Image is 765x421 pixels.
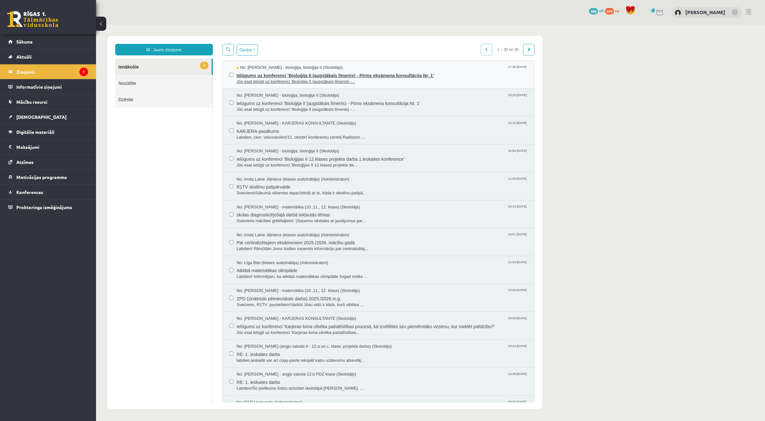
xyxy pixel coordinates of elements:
a: No: Anda Laine Jātniece (klases audzinātāja) (Administratori) 16:51 [DATE] Par centralizētajiem e... [141,207,432,227]
span: Sveiciens, R1TV jauniešiem!Varbūt Jūsu vidū ir kāds, kurš vēlētos ... [141,277,432,283]
span: Konferences [16,189,43,195]
span: No: [PERSON_NAME] (angļu valoda II - 12.a un c. klase, projekta darbs) (Skolotājs) [141,319,296,325]
span: Atklātā matemātikas olimpiāde [141,241,432,249]
span: KARJERA-pasākums [141,102,432,110]
span: 14:48 [DATE] [411,347,432,352]
span: Jūs esat ielūgti uz konferenci 'Bioloģija II (augstākais līmenis) -... [141,54,432,60]
span: RE: 1. ieskaites darbs [141,353,432,361]
span: ZPD (zinātniski pētnieciskais darbs) 2025./2026.m.g. [141,269,432,277]
span: No: R1TV komanda (Administratori) [141,375,206,381]
a: Digitālie materiāli [8,125,88,139]
span: 13:56 [DATE] [411,263,432,268]
span: labdien,ieskaitē var arī copy-paste iekopēt katru uzdevumu atsevišķ... [141,333,432,339]
span: Labdien, cien. vidusskolēni!11. oktobrī konferenču centrā Radisson ... [141,110,432,116]
span: No: [PERSON_NAME] - KARJERAS KONSULTANTE (Skolotājs) [141,96,260,102]
span: No: Anda Laine Jātniece (klases audzinātāja) (Administratori) [141,152,253,158]
span: Sākums [16,39,33,45]
span: 16:54 [DATE] [411,124,432,128]
a: Konferences [8,185,88,199]
span: 17:28 [DATE] [411,40,432,45]
a: Rīgas 1. Tālmācības vidusskola [7,11,58,27]
legend: Ziņojumi [16,64,88,79]
span: 16:51 [DATE] [411,207,432,212]
a: No: Līga Bite (klases audzinātāja) (Administratori) 11:03 [DATE] Atklātā matemātikas olimpiāde La... [141,235,432,255]
span: 11:00 [DATE] [411,152,432,157]
a: [DEMOGRAPHIC_DATA] [8,109,88,124]
button: Opcijas [141,20,162,31]
span: Jūs esat ielūgti uz konferenci 'Bioloģija II (augstākais līmenis) -... [141,82,432,88]
a: Aktuāli [8,49,88,64]
a: No: [PERSON_NAME] - angļu valoda 12.b PDZ klase (Skolotājs) 14:48 [DATE] RE: 1. ieskaites darbs L... [141,347,432,367]
span: No: [PERSON_NAME] - angļu valoda 12.b PDZ klase (Skolotājs) [141,347,260,353]
a: No: [PERSON_NAME] - KARJERAS KONSULTANTE (Skolotājs) 14:10 [DATE] KARJERA-pasākums Labdien, cien.... [141,96,432,116]
span: Par centralizētajiem eksāmeniem 2025./2026. mācību gadā. [141,213,432,221]
a: Sākums [8,34,88,49]
span: xp [615,8,619,13]
a: Motivācijas programma [8,170,88,184]
a: Mācību resursi [8,94,88,109]
span: Ielūgums uz konferenci 'Bioloģija II (augstākais līmenis) - Pirms eksāmena konsultācija Nr. 1' [141,74,432,82]
span: Ielūgums uz konferenci 'Karjeras loma cilvēka pašattīstības procesā, kā izvēlēties sev piemērotāk... [141,297,432,305]
span: 10:09 [DATE] [411,291,432,296]
span: No: [PERSON_NAME] - bioloģija, bioloģija II (Skolotājs) [141,124,243,130]
span: mP [599,8,604,13]
a: No: [PERSON_NAME] (angļu valoda II - 12.a un c. klase, projekta darbs) (Skolotājs) 20:03 [DATE] R... [141,319,432,339]
span: 380 [589,8,598,14]
span: 10:25 [DATE] [411,68,432,73]
span: Jūs esat ielūgti uz konferenci 'Bioloģijas II 12.klases projekta da... [141,138,432,144]
a: Atzīmes [8,155,88,169]
span: RE: 1. ieskaites darbs [141,325,432,333]
span: 18:14 [DATE] [411,180,432,184]
a: Proktoringa izmēģinājums [8,200,88,215]
span: 1 [104,37,112,45]
span: Sveiciens!Sākumā vēlamies iepazīstināt ar to, kāda ir skolēnu pašpā... [141,166,432,172]
legend: Maksājumi [16,140,88,154]
span: [DEMOGRAPHIC_DATA] [16,114,67,120]
a: No: [PERSON_NAME] - bioloģija, bioloģija II (Skolotājs) 10:25 [DATE] Ielūgums uz konferenci 'Biol... [141,68,432,88]
i: 1 [79,68,88,76]
span: No: [PERSON_NAME] - bioloģija, bioloģija II (Skolotājs) [141,68,243,74]
span: No: [PERSON_NAME] - matemātika (10.,11., 12. klase) (Skolotājs) [141,180,264,186]
a: No: [PERSON_NAME] - bioloģija, bioloģija II (Skolotājs) 16:54 [DATE] Ielūgums uz konferenci 'Biol... [141,124,432,143]
span: Labdien!Šo pielikumu lūdzu aizsūtiet skolotājai [PERSON_NAME]. ... [141,361,432,367]
span: No: Anda Laine Jātniece (klases audzinātāja) (Administratori) [141,207,253,214]
span: No: Līga Bite (klases audzinātāja) (Administratori) [141,235,232,241]
span: Digitālie materiāli [16,129,54,135]
a: Jauns ziņojums [19,19,117,31]
span: Ielūgums uz konferenci 'Bioloģija II (augstākais līmenis) - Pirms eksāmena konsultācija Nr. 1' [141,46,432,54]
a: Maksājumi [8,140,88,154]
span: skolas diagnosticējošajā darbā iekļautās tēmas [141,185,432,193]
a: No: [PERSON_NAME] - matemātika (10.,11., 12. klase) (Skolotājs) 13:56 [DATE] ZPD (zinātniski pētn... [141,263,432,283]
span: Labdien! Pārsūtām Jums šodien saņemto informāciju par centralizētaj... [141,221,432,227]
legend: Informatīvie ziņojumi [16,79,88,94]
span: R1TV skolēnu pašpārvalde [141,158,432,166]
span: 699 [605,8,614,14]
a: 1Ienākošie [19,34,116,50]
span: Ielūgums uz konferenci 'Bioloģijas II 12.klases projekta darba 1.ieskaites konference' [141,130,432,138]
span: 09:03 [DATE] [411,375,432,380]
a: No: [PERSON_NAME] - matemātika (10.,11., 12. klase) (Skolotājs) 18:14 [DATE] skolas diagnosticējo... [141,180,432,199]
span: No: [PERSON_NAME] - KARJERAS KONSULTANTE (Skolotājs) [141,291,260,297]
a: 380 mP [589,8,604,13]
a: Ziņojumi1 [8,64,88,79]
span: Sveiciens mācīties gribētājiem! :)Saņemu vēstules ar jautājumus par... [141,193,432,199]
span: No: [PERSON_NAME] - matemātika (10.,11., 12. klase) (Skolotājs) [141,263,264,269]
span: Mācību resursi [16,99,47,105]
span: Labdien! Informējam, ka atklātā matemātikas olimpiāde šogad notiks ... [141,249,432,255]
a: [PERSON_NAME] [685,9,725,15]
img: Ksenija Tereško [675,10,681,16]
a: Informatīvie ziņojumi [8,79,88,94]
span: 11:03 [DATE] [411,235,432,240]
span: Motivācijas programma [16,174,67,180]
a: Nosūtītie [19,50,117,67]
span: No: [PERSON_NAME] - bioloģija, bioloģija II (Skolotājs) [141,40,247,46]
a: 699 xp [605,8,622,13]
span: 1 – 30 no 36 [396,19,427,31]
span: Jūs esat ielūgti uz konferenci 'Karjeras loma cilvēka pašattīstības... [141,305,432,311]
span: 14:10 [DATE] [411,96,432,101]
a: No: Anda Laine Jātniece (klases audzinātāja) (Administratori) 11:00 [DATE] R1TV skolēnu pašpārval... [141,152,432,172]
a: No: R1TV komanda (Administratori) 09:03 [DATE] [141,375,432,395]
span: Proktoringa izmēģinājums [16,204,72,210]
a: No: [PERSON_NAME] - KARJERAS KONSULTANTE (Skolotājs) 10:09 [DATE] Ielūgums uz konferenci 'Karjera... [141,291,432,311]
a: Dzēstie [19,67,117,83]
